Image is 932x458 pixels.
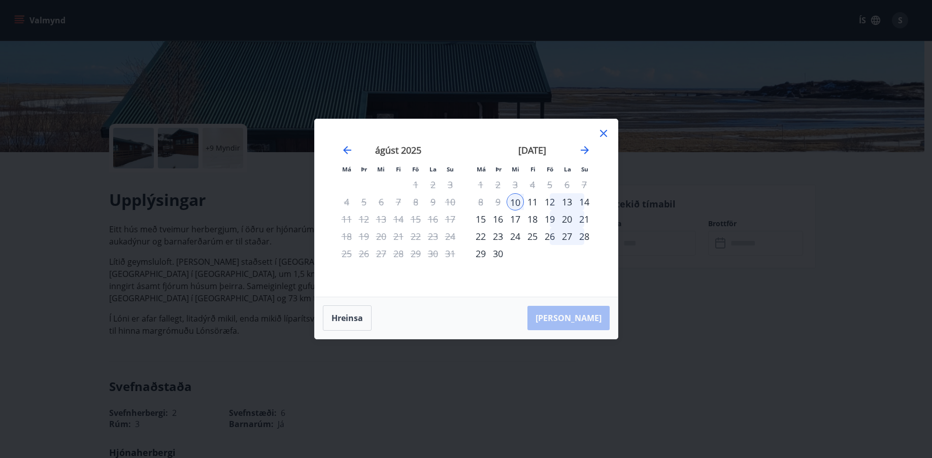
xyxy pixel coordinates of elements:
[558,193,576,210] div: 13
[390,210,407,228] td: Not available. fimmtudagur, 14. ágúst 2025
[342,165,351,173] small: Má
[424,176,442,193] td: Not available. laugardagur, 2. ágúst 2025
[576,210,593,228] div: 21
[442,210,459,228] td: Not available. sunnudagur, 17. ágúst 2025
[576,176,593,193] td: Not available. sunnudagur, 7. september 2025
[489,210,507,228] div: 16
[541,210,558,228] td: Choose föstudagur, 19. september 2025 as your check-out date. It’s available.
[541,193,558,210] td: Choose föstudagur, 12. september 2025 as your check-out date. It’s available.
[407,176,424,193] td: Not available. föstudagur, 1. ágúst 2025
[442,176,459,193] td: Not available. sunnudagur, 3. ágúst 2025
[390,228,407,245] td: Not available. fimmtudagur, 21. ágúst 2025
[541,228,558,245] div: 26
[338,245,355,262] td: Not available. mánudagur, 25. ágúst 2025
[489,245,507,262] div: 30
[489,176,507,193] td: Not available. þriðjudagur, 2. september 2025
[373,193,390,210] td: Not available. miðvikudagur, 6. ágúst 2025
[558,176,576,193] td: Not available. laugardagur, 6. september 2025
[412,165,419,173] small: Fö
[407,228,424,245] td: Not available. föstudagur, 22. ágúst 2025
[524,228,541,245] div: 25
[558,228,576,245] div: 27
[576,193,593,210] div: 14
[442,193,459,210] td: Not available. sunnudagur, 10. ágúst 2025
[558,228,576,245] td: Choose laugardagur, 27. september 2025 as your check-out date. It’s available.
[524,193,541,210] div: 11
[507,210,524,228] div: 17
[579,144,591,156] div: Move forward to switch to the next month.
[576,228,593,245] td: Choose sunnudagur, 28. september 2025 as your check-out date. It’s available.
[341,144,353,156] div: Move backward to switch to the previous month.
[558,210,576,228] td: Choose laugardagur, 20. september 2025 as your check-out date. It’s available.
[355,245,373,262] td: Not available. þriðjudagur, 26. ágúst 2025
[489,228,507,245] td: Choose þriðjudagur, 23. september 2025 as your check-out date. It’s available.
[489,193,507,210] td: Not available. þriðjudagur, 9. september 2025
[327,131,606,285] div: Calendar
[507,228,524,245] td: Choose miðvikudagur, 24. september 2025 as your check-out date. It’s available.
[489,210,507,228] td: Choose þriðjudagur, 16. september 2025 as your check-out date. It’s available.
[576,193,593,210] td: Choose sunnudagur, 14. september 2025 as your check-out date. It’s available.
[541,176,558,193] td: Not available. föstudagur, 5. september 2025
[424,228,442,245] td: Not available. laugardagur, 23. ágúst 2025
[547,165,553,173] small: Fö
[424,245,442,262] td: Not available. laugardagur, 30. ágúst 2025
[472,245,489,262] td: Choose mánudagur, 29. september 2025 as your check-out date. It’s available.
[524,228,541,245] td: Choose fimmtudagur, 25. september 2025 as your check-out date. It’s available.
[390,193,407,210] td: Not available. fimmtudagur, 7. ágúst 2025
[576,210,593,228] td: Choose sunnudagur, 21. september 2025 as your check-out date. It’s available.
[507,210,524,228] td: Choose miðvikudagur, 17. september 2025 as your check-out date. It’s available.
[512,165,519,173] small: Mi
[507,176,524,193] td: Not available. miðvikudagur, 3. september 2025
[472,176,489,193] td: Not available. mánudagur, 1. september 2025
[518,144,546,156] strong: [DATE]
[355,228,373,245] td: Not available. þriðjudagur, 19. ágúst 2025
[507,193,524,210] div: 10
[489,245,507,262] td: Choose þriðjudagur, 30. september 2025 as your check-out date. It’s available.
[524,176,541,193] td: Not available. fimmtudagur, 4. september 2025
[407,210,424,228] td: Not available. föstudagur, 15. ágúst 2025
[338,228,355,245] td: Not available. mánudagur, 18. ágúst 2025
[524,193,541,210] td: Choose fimmtudagur, 11. september 2025 as your check-out date. It’s available.
[407,228,424,245] div: Aðeins útritun í boði
[355,210,373,228] td: Not available. þriðjudagur, 12. ágúst 2025
[338,193,355,210] td: Not available. mánudagur, 4. ágúst 2025
[507,228,524,245] div: 24
[472,210,489,228] div: 15
[355,193,373,210] td: Not available. þriðjudagur, 5. ágúst 2025
[407,245,424,262] td: Not available. föstudagur, 29. ágúst 2025
[472,228,489,245] div: 22
[375,144,421,156] strong: ágúst 2025
[541,228,558,245] td: Choose föstudagur, 26. september 2025 as your check-out date. It’s available.
[495,165,502,173] small: Þr
[530,165,536,173] small: Fi
[558,193,576,210] td: Choose laugardagur, 13. september 2025 as your check-out date. It’s available.
[424,210,442,228] td: Not available. laugardagur, 16. ágúst 2025
[541,193,558,210] div: 12
[373,228,390,245] td: Not available. miðvikudagur, 20. ágúst 2025
[361,165,367,173] small: Þr
[477,165,486,173] small: Má
[373,245,390,262] td: Not available. miðvikudagur, 27. ágúst 2025
[581,165,588,173] small: Su
[338,210,355,228] td: Not available. mánudagur, 11. ágúst 2025
[472,228,489,245] td: Choose mánudagur, 22. september 2025 as your check-out date. It’s available.
[472,193,489,210] td: Not available. mánudagur, 8. september 2025
[390,245,407,262] td: Not available. fimmtudagur, 28. ágúst 2025
[472,210,489,228] td: Choose mánudagur, 15. september 2025 as your check-out date. It’s available.
[576,228,593,245] div: 28
[447,165,454,173] small: Su
[424,193,442,210] td: Not available. laugardagur, 9. ágúst 2025
[558,210,576,228] div: 20
[407,193,424,210] td: Not available. föstudagur, 8. ágúst 2025
[323,305,372,331] button: Hreinsa
[373,210,390,228] td: Not available. miðvikudagur, 13. ágúst 2025
[564,165,571,173] small: La
[524,210,541,228] td: Choose fimmtudagur, 18. september 2025 as your check-out date. It’s available.
[442,245,459,262] td: Not available. sunnudagur, 31. ágúst 2025
[429,165,437,173] small: La
[507,193,524,210] td: Selected as start date. miðvikudagur, 10. september 2025
[472,245,489,262] div: 29
[541,210,558,228] div: 19
[396,165,401,173] small: Fi
[524,210,541,228] div: 18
